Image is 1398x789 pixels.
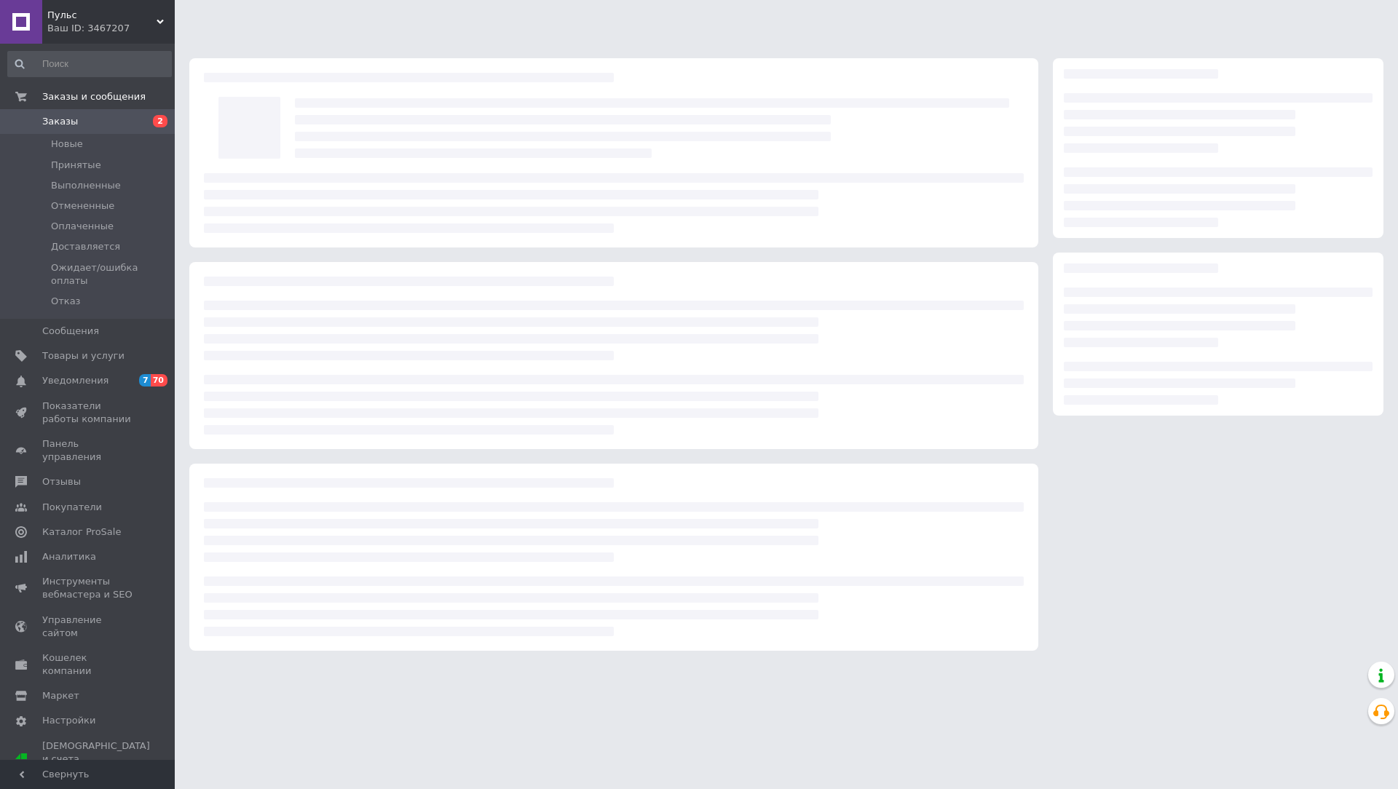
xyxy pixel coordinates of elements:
[51,199,114,213] span: Отмененные
[51,159,101,172] span: Принятые
[139,374,151,386] span: 7
[51,179,121,192] span: Выполненные
[42,90,146,103] span: Заказы и сообщения
[51,261,170,288] span: Ожидает/ошибка оплаты
[153,115,167,127] span: 2
[42,689,79,702] span: Маркет
[47,9,157,22] span: Пульс
[51,240,120,253] span: Доставляется
[42,501,102,514] span: Покупатели
[42,325,99,338] span: Сообщения
[42,575,135,601] span: Инструменты вебмастера и SEO
[51,220,114,233] span: Оплаченные
[42,651,135,678] span: Кошелек компании
[42,740,150,780] span: [DEMOGRAPHIC_DATA] и счета
[42,614,135,640] span: Управление сайтом
[42,400,135,426] span: Показатели работы компании
[42,349,125,362] span: Товары и услуги
[42,437,135,464] span: Панель управления
[42,526,121,539] span: Каталог ProSale
[151,374,167,386] span: 70
[42,550,96,563] span: Аналитика
[42,374,108,387] span: Уведомления
[51,295,81,308] span: Отказ
[42,475,81,488] span: Отзывы
[42,115,78,128] span: Заказы
[51,138,83,151] span: Новые
[47,22,175,35] div: Ваш ID: 3467207
[7,51,172,77] input: Поиск
[42,714,95,727] span: Настройки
